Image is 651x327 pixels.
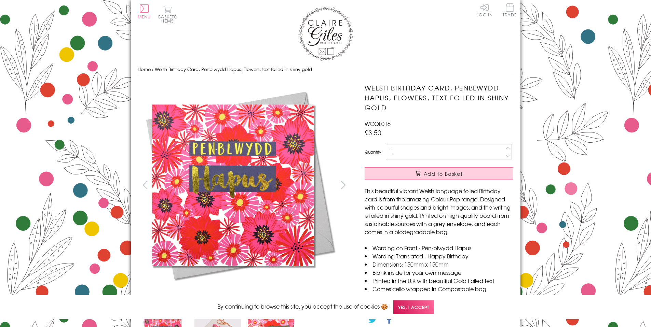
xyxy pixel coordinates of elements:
[365,276,513,285] li: Printed in the U.K with beautiful Gold Foiled text
[365,149,381,155] label: Quantity
[503,3,517,18] a: Trade
[138,177,153,193] button: prev
[365,167,513,180] button: Add to Basket
[393,300,434,314] span: Yes, I accept
[424,170,463,177] span: Add to Basket
[365,119,391,128] span: WCOL016
[365,260,513,268] li: Dimensions: 150mm x 150mm
[365,252,513,260] li: Wording Translated - Happy Birthday
[365,285,513,293] li: Comes cello wrapped in Compostable bag
[138,66,151,72] a: Home
[137,83,342,288] img: Welsh Birthday Card, Penblwydd Hapus, Flowers, text foiled in shiny gold
[365,187,513,236] p: This beautiful vibrant Welsh language foiled Birthday card is from the amazing Colour Pop range. ...
[365,293,513,301] li: Comes with a grey envelope
[155,66,312,72] span: Welsh Birthday Card, Penblwydd Hapus, Flowers, text foiled in shiny gold
[336,177,351,193] button: next
[503,3,517,17] span: Trade
[351,83,556,288] img: Welsh Birthday Card, Penblwydd Hapus, Flowers, text foiled in shiny gold
[365,128,381,137] span: £3.50
[138,4,151,19] button: Menu
[138,62,514,76] nav: breadcrumbs
[152,66,153,72] span: ›
[161,14,177,24] span: 0 items
[476,3,493,17] a: Log In
[365,83,513,112] h1: Welsh Birthday Card, Penblwydd Hapus, Flowers, text foiled in shiny gold
[365,244,513,252] li: Wording on Front - Pen-blwydd Hapus
[138,14,151,20] span: Menu
[298,7,353,61] img: Claire Giles Greetings Cards
[365,268,513,276] li: Blank inside for your own message
[158,5,177,23] button: Basket0 items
